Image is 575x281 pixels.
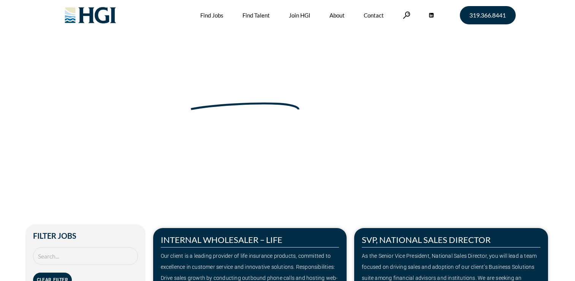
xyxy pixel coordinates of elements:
[460,6,516,24] a: 319.366.8441
[403,11,410,19] a: Search
[469,12,506,18] span: 319.366.8441
[75,117,106,124] span: »
[161,235,282,245] a: INTERNAL WHOLESALER – LIFE
[33,247,138,265] input: Search Job
[93,117,106,124] span: Jobs
[189,81,301,106] span: Next Move
[362,235,491,245] a: SVP, NATIONAL SALES DIRECTOR
[33,232,138,239] h2: Filter Jobs
[75,80,185,107] span: Make Your
[75,117,91,124] a: Home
